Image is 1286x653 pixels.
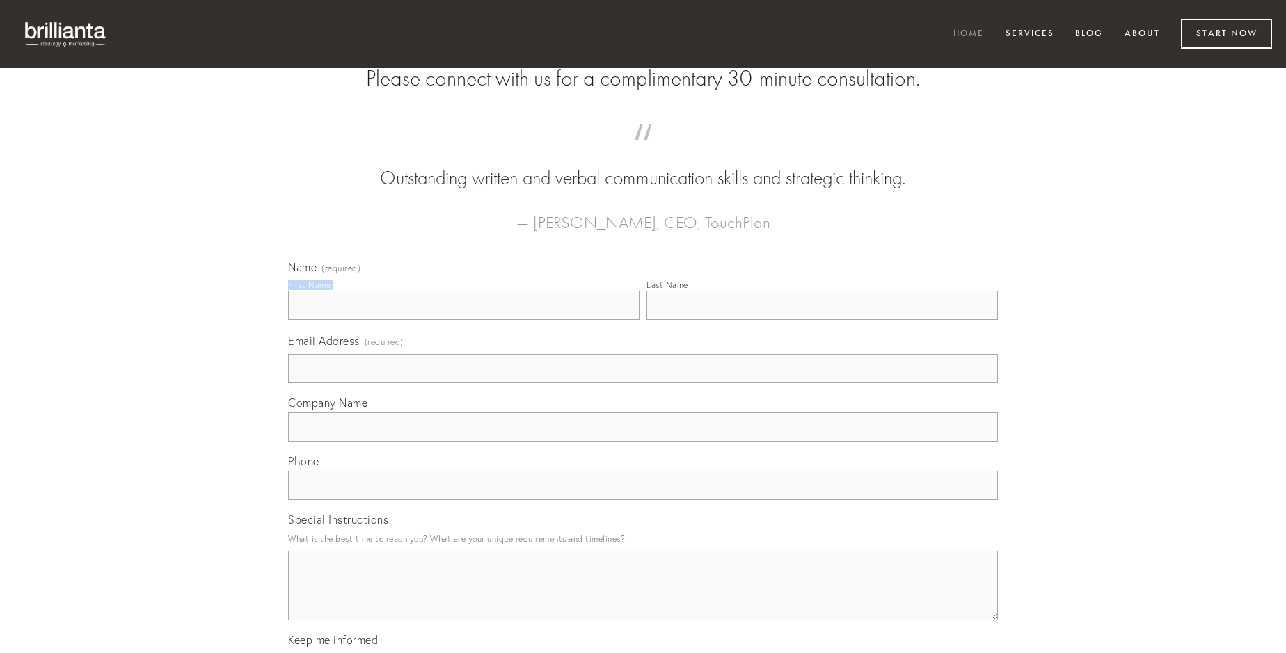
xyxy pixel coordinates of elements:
[288,529,998,548] p: What is the best time to reach you? What are your unique requirements and timelines?
[365,332,404,351] span: (required)
[310,138,976,192] blockquote: Outstanding written and verbal communication skills and strategic thinking.
[288,65,998,92] h2: Please connect with us for a complimentary 30-minute consultation.
[288,633,378,647] span: Keep me informed
[310,192,976,236] figcaption: — [PERSON_NAME], CEO, TouchPlan
[997,23,1063,46] a: Services
[944,23,993,46] a: Home
[646,280,688,290] div: Last Name
[288,513,388,526] span: Special Instructions
[288,260,317,274] span: Name
[288,280,331,290] div: First Name
[310,138,976,165] span: “
[288,334,360,348] span: Email Address
[1066,23,1112,46] a: Blog
[288,454,319,468] span: Phone
[288,396,367,410] span: Company Name
[1181,19,1272,49] a: Start Now
[14,14,118,54] img: brillianta - research, strategy, marketing
[321,264,360,273] span: (required)
[1116,23,1169,46] a: About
